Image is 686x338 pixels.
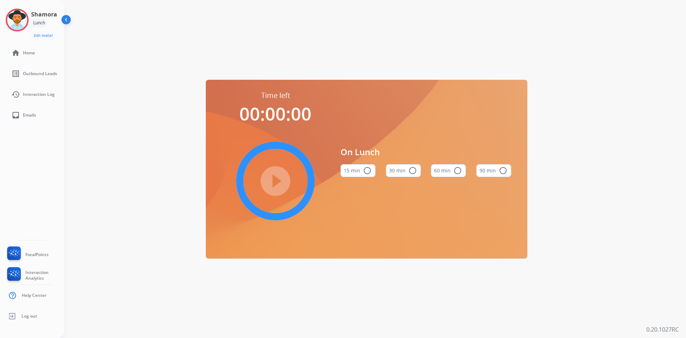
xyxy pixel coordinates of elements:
span: Interaction Log [23,92,55,97]
mat-icon: inbox [11,111,20,119]
span: Help Center [22,293,46,298]
span: On Lunch [340,146,511,158]
span: Home [23,50,35,56]
mat-icon: radio_button_unchecked [453,166,462,175]
button: 30 min [386,164,421,177]
h3: Shamora [31,10,57,19]
span: Time left [261,90,290,101]
span: FocalPoints [25,252,49,258]
span: 00:00:00 [239,102,312,126]
p: 0.20.1027RC [646,325,679,334]
span: Emails [23,112,36,118]
mat-icon: radio_button_unchecked [499,166,507,175]
mat-icon: history [11,90,20,99]
a: FocalPoints [6,246,49,263]
mat-icon: home [11,49,20,57]
button: Edit Avatar [31,31,56,40]
a: Interaction Analytics [6,267,64,284]
mat-icon: list_alt [11,69,20,78]
span: Log out [21,313,37,319]
button: 15 min [340,164,376,177]
span: Interaction Analytics [25,270,64,281]
mat-icon: radio_button_unchecked [408,166,417,175]
button: 60 min [431,164,466,177]
button: 90 min [476,164,511,177]
span: Outbound Leads [23,71,57,77]
img: avatar [7,10,27,30]
div: Lunch [31,19,47,27]
mat-icon: radio_button_unchecked [363,166,372,175]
